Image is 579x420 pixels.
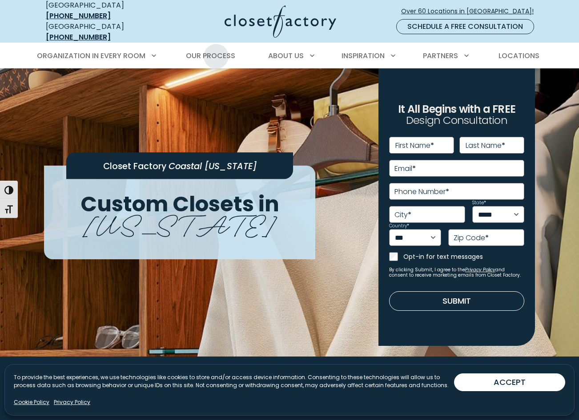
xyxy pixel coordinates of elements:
[454,373,565,391] button: ACCEPT
[83,202,277,243] span: [US_STATE]
[14,373,454,389] p: To provide the best experiences, we use technologies like cookies to store and/or access device i...
[396,19,534,34] a: Schedule a Free Consultation
[225,5,336,38] img: Closet Factory Logo
[268,51,304,61] span: About Us
[31,44,548,68] nav: Primary Menu
[454,234,489,242] label: Zip Code
[499,51,539,61] span: Locations
[186,51,235,61] span: Our Process
[342,51,385,61] span: Inspiration
[389,224,409,228] label: Country
[406,113,507,128] span: Design Consultation
[389,291,524,311] button: Submit
[394,211,411,218] label: City
[80,189,279,219] span: Custom Closets in
[394,165,416,172] label: Email
[403,252,524,261] label: Opt-in for text messages
[472,201,486,205] label: State
[169,160,257,172] span: Coastal [US_STATE]
[394,188,449,195] label: Phone Number
[389,267,524,278] small: By clicking Submit, I agree to the and consent to receive marketing emails from Closet Factory.
[395,142,434,149] label: First Name
[401,7,541,16] span: Over 60 Locations in [GEOGRAPHIC_DATA]!
[398,102,515,116] span: It All Begins with a FREE
[401,4,541,19] a: Over 60 Locations in [GEOGRAPHIC_DATA]!
[465,266,495,273] a: Privacy Policy
[46,11,111,21] a: [PHONE_NUMBER]
[46,32,111,42] a: [PHONE_NUMBER]
[423,51,458,61] span: Partners
[37,51,145,61] span: Organization in Every Room
[46,21,155,43] div: [GEOGRAPHIC_DATA]
[103,160,166,172] span: Closet Factory
[54,398,90,406] a: Privacy Policy
[466,142,505,149] label: Last Name
[14,398,49,406] a: Cookie Policy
